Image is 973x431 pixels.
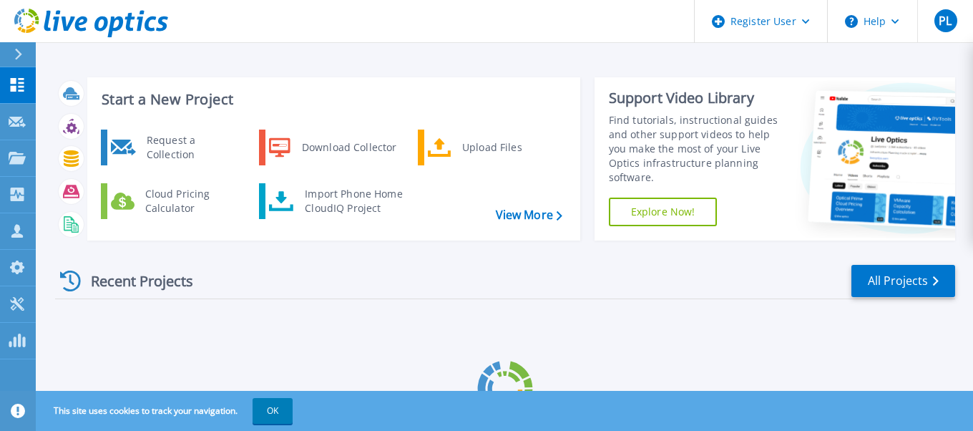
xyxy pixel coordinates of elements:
[259,130,406,165] a: Download Collector
[851,265,955,297] a: All Projects
[101,130,248,165] a: Request a Collection
[55,263,212,299] div: Recent Projects
[140,133,244,162] div: Request a Collection
[609,113,788,185] div: Find tutorials, instructional guides and other support videos to help you make the most of your L...
[609,198,718,226] a: Explore Now!
[39,398,293,424] span: This site uses cookies to track your navigation.
[138,187,244,215] div: Cloud Pricing Calculator
[102,92,562,107] h3: Start a New Project
[609,89,788,107] div: Support Video Library
[418,130,564,165] a: Upload Files
[939,15,952,26] span: PL
[295,133,403,162] div: Download Collector
[455,133,561,162] div: Upload Files
[253,398,293,424] button: OK
[496,208,562,222] a: View More
[101,183,248,219] a: Cloud Pricing Calculator
[298,187,409,215] div: Import Phone Home CloudIQ Project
